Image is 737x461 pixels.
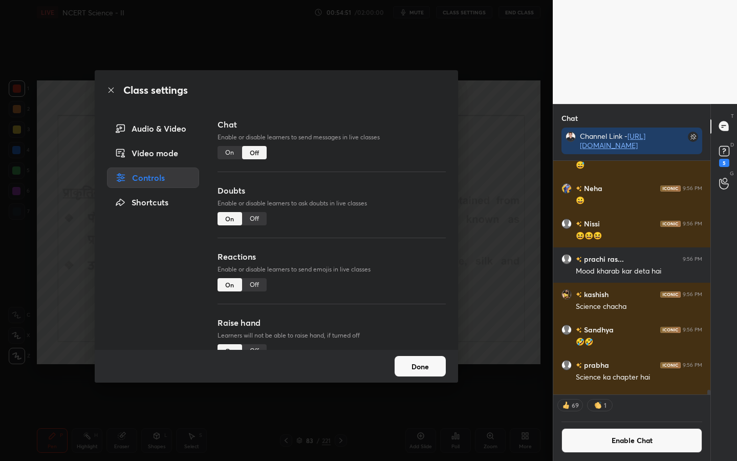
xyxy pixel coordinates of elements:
p: Enable or disable learners to send emojis in live classes [218,265,446,274]
a: [URL][DOMAIN_NAME] [580,131,645,150]
img: no-rating-badge.077c3623.svg [576,221,582,227]
h3: Doubts [218,184,446,197]
img: thumbs_up.png [561,400,571,410]
h6: prachi ras... [582,254,624,264]
div: Audio & Video [107,118,199,139]
img: 51a2b047cad4432da2d50f7d4a046534.jpg [561,183,572,193]
div: grid [553,161,710,395]
div: 9:56 PM [683,220,702,226]
h3: Raise hand [218,317,446,329]
img: no-rating-badge.077c3623.svg [576,257,582,262]
img: clapping_hands.png [593,400,603,410]
img: no-rating-badge.077c3623.svg [576,327,582,333]
div: Science ka chapter hai [576,372,702,383]
div: 😀 [576,196,702,206]
div: Off [242,146,267,159]
img: iconic-dark.1390631f.png [660,291,681,297]
img: no-rating-badge.077c3623.svg [576,363,582,368]
div: Channel Link - [580,132,666,150]
div: 😅 [576,160,702,171]
h6: Neha [582,183,602,194]
img: iconic-dark.1390631f.png [660,362,681,368]
h6: prabha [582,360,609,370]
div: 9:56 PM [683,256,702,262]
h6: Nissi [582,218,600,229]
img: no-rating-badge.077c3623.svg [576,186,582,192]
p: D [730,141,734,149]
div: On [218,344,242,358]
img: iconic-dark.1390631f.png [660,220,681,226]
div: 5 [719,159,729,167]
div: 9:56 PM [683,291,702,297]
img: default.png [561,324,572,334]
div: Video mode [107,143,199,163]
div: 1 [603,401,607,409]
div: Science chacha [576,302,702,312]
img: default.png [561,218,572,228]
div: Controls [107,167,199,188]
div: 😆😆😆 [576,231,702,241]
div: 69 [571,401,579,409]
img: no-rating-badge.077c3623.svg [576,292,582,298]
button: Done [395,356,446,376]
p: G [730,170,734,177]
div: On [218,278,242,291]
h3: Chat [218,118,446,131]
img: iconic-dark.1390631f.png [660,326,681,332]
div: Off [242,278,267,291]
div: On [218,212,242,225]
div: 9:56 PM [683,326,702,332]
div: 🤣🤣 [576,337,702,347]
img: 09a1bb633dd249f2a2c8cf568a24d1b1.jpg [566,132,576,142]
img: 1e732f47af414a769359529a644e0368.jpg [561,289,572,299]
div: 9:56 PM [683,185,702,191]
button: Enable Chat [561,428,702,453]
img: default.png [561,360,572,370]
h3: Reactions [218,250,446,263]
div: Off [242,212,267,225]
p: Enable or disable learners to ask doubts in live classes [218,199,446,208]
img: iconic-dark.1390631f.png [660,185,681,191]
h6: Sandhya [582,324,614,335]
h6: kashish [582,289,609,300]
p: Enable or disable learners to send messages in live classes [218,133,446,142]
div: Mood kharab kar deta hai [576,266,702,277]
p: T [731,112,734,120]
p: Chat [553,104,586,132]
p: Learners will not be able to raise hand, if turned off [218,331,446,340]
div: Off [242,344,267,358]
h2: Class settings [123,82,188,98]
div: On [218,146,242,159]
div: Shortcuts [107,192,199,213]
div: 9:56 PM [683,362,702,368]
img: default.png [561,254,572,264]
